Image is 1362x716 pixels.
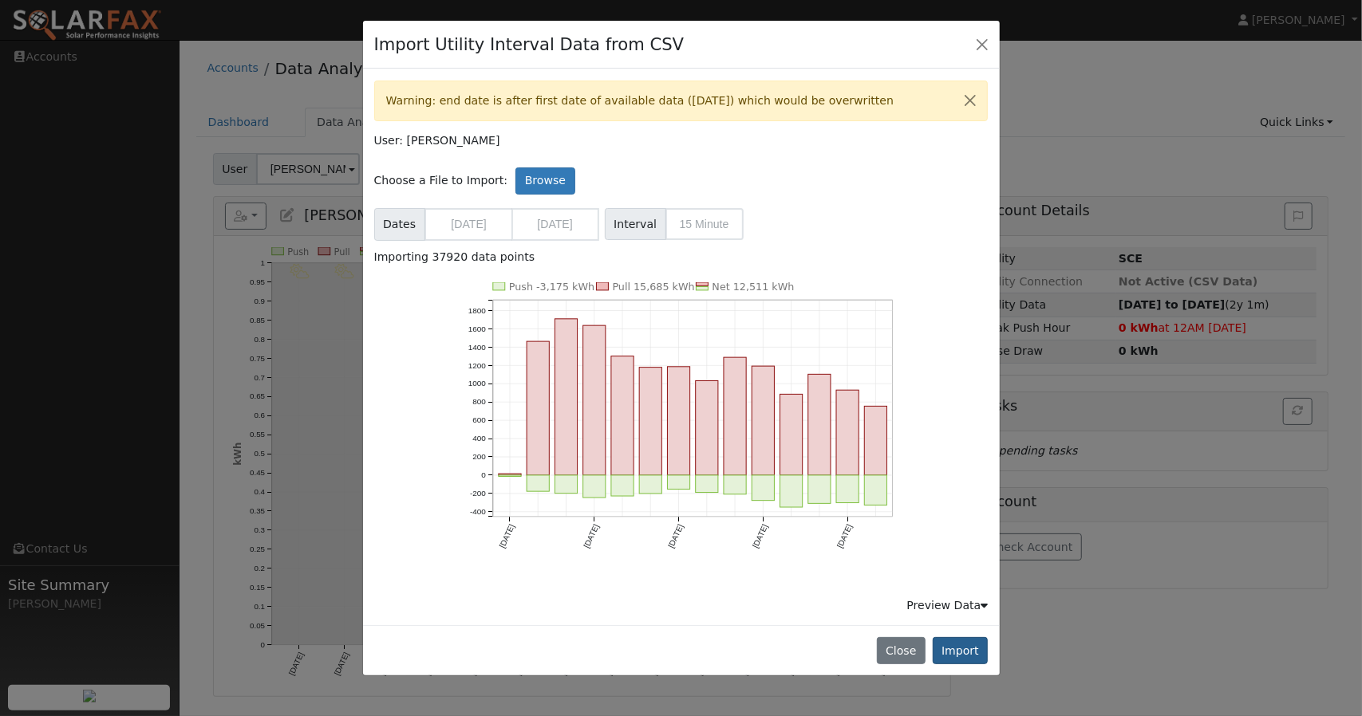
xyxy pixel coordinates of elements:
[468,380,487,388] text: 1000
[668,475,690,490] rect: onclick=""
[374,249,989,266] div: Importing 37920 data points
[582,523,601,549] text: [DATE]
[527,341,549,475] rect: onclick=""
[808,475,831,503] rect: onclick=""
[865,475,887,506] rect: onclick=""
[499,475,521,477] rect: onclick=""
[555,319,578,475] rect: onclick=""
[374,32,685,57] h4: Import Utility Interval Data from CSV
[865,406,887,475] rect: onclick=""
[468,361,487,370] text: 1200
[836,475,859,503] rect: onclick=""
[509,281,594,293] text: Push -3,175 kWh
[555,475,578,494] rect: onclick=""
[515,167,574,195] label: Browse
[470,489,486,498] text: -200
[713,281,795,293] text: Net 12,511 kWh
[611,356,634,475] rect: onclick=""
[470,507,486,516] text: -400
[751,523,769,549] text: [DATE]
[971,33,993,55] button: Close
[583,475,606,498] rect: onclick=""
[374,132,500,149] label: User: [PERSON_NAME]
[835,523,854,549] text: [DATE]
[472,398,486,407] text: 800
[696,381,718,476] rect: onclick=""
[907,597,989,614] div: Preview Data
[752,366,775,475] rect: onclick=""
[933,637,989,664] button: Import
[605,208,666,240] span: Interval
[481,470,486,479] text: 0
[836,390,859,475] rect: onclick=""
[639,475,661,494] rect: onclick=""
[808,374,831,475] rect: onclick=""
[472,415,486,424] text: 600
[468,306,487,315] text: 1800
[780,475,803,507] rect: onclick=""
[611,475,634,496] rect: onclick=""
[639,368,661,475] rect: onclick=""
[472,434,486,443] text: 400
[667,523,685,549] text: [DATE]
[780,394,803,475] rect: onclick=""
[374,81,989,121] div: Warning: end date is after first date of available data ([DATE]) which would be overwritten
[472,452,486,461] text: 200
[696,475,718,493] rect: onclick=""
[498,523,516,549] text: [DATE]
[953,81,987,120] button: Close
[583,325,606,475] rect: onclick=""
[468,325,487,333] text: 1600
[877,637,926,664] button: Close
[724,357,746,475] rect: onclick=""
[374,208,425,241] span: Dates
[724,475,746,494] rect: onclick=""
[499,474,521,475] rect: onclick=""
[752,475,775,501] rect: onclick=""
[468,343,487,352] text: 1400
[668,367,690,475] rect: onclick=""
[613,281,695,293] text: Pull 15,685 kWh
[527,475,549,491] rect: onclick=""
[374,172,508,189] span: Choose a File to Import:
